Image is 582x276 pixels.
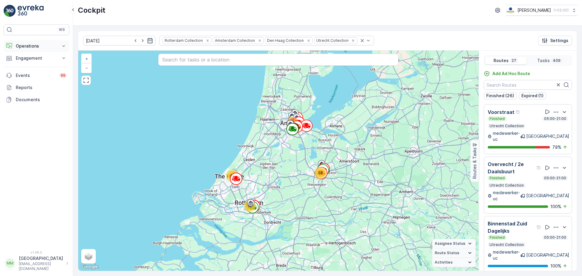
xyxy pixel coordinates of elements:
[85,56,88,61] span: +
[526,193,569,199] p: [GEOGRAPHIC_DATA]
[4,52,69,64] button: Engagement
[16,43,57,49] p: Operations
[493,190,520,202] p: medewerker-uc
[80,263,100,271] img: Google
[350,38,356,43] div: Remove Utrecht Collection
[435,241,465,246] span: Assignee Status
[435,251,459,255] span: Route Status
[519,92,546,99] button: Expired (1)
[516,110,520,115] div: Help Tooltip Icon
[489,183,524,188] p: Utrecht Collection
[314,167,326,179] div: 58
[16,85,67,91] p: Reports
[265,38,305,43] div: Den Haag Collection
[493,249,520,261] p: medewerker-uc
[489,116,505,121] p: Finished
[484,92,517,99] button: Finished (26)
[506,5,577,16] button: [PERSON_NAME](+02:00)
[489,242,524,247] p: Utrecht Collection
[4,81,69,94] a: Reports
[82,250,95,263] a: Layers
[4,94,69,106] a: Documents
[4,5,16,17] img: logo
[554,8,569,13] p: ( +02:00 )
[4,251,69,254] span: v 1.48.0
[517,7,551,13] p: [PERSON_NAME]
[488,220,535,234] p: Binnenstad Zuid Dagelijks
[16,72,56,78] p: Events
[287,117,299,129] div: 250
[484,80,572,90] input: Search Routes
[526,252,569,258] p: [GEOGRAPHIC_DATA]
[16,97,67,103] p: Documents
[305,38,312,43] div: Remove Den Haag Collection
[550,38,568,44] p: Settings
[163,38,204,43] div: Rotterdam Collection
[526,133,569,139] p: [GEOGRAPHIC_DATA]
[488,108,514,116] p: Voorstraat
[158,54,399,66] input: Search for tasks or a location
[16,55,57,61] p: Engagement
[5,258,15,268] div: MM
[537,58,550,64] p: Tasks
[537,165,541,170] div: Help Tooltip Icon
[59,27,65,32] p: ⌘B
[318,171,323,175] span: 58
[538,36,572,45] button: Settings
[435,260,453,265] span: Activities
[486,93,514,99] p: Finished (26)
[230,173,235,178] span: 40
[484,71,530,77] a: Add Ad Hoc Route
[521,93,544,99] p: Expired (1)
[488,161,535,175] p: Overvecht / 2e Daalsbuurt
[493,130,520,142] p: medewerker-uc
[4,69,69,81] a: Events99
[244,200,256,212] div: 61
[4,40,69,52] button: Operations
[506,7,515,14] img: basis-logo_rgb2x.png
[432,258,476,267] summary: Activities
[489,176,505,181] p: Finished
[544,176,567,181] p: 05:00-21:00
[256,38,263,43] div: Remove Amsterdam Collection
[78,5,105,15] p: Cockpit
[472,148,478,179] p: Routes & Tasks
[61,73,65,78] p: 99
[493,58,509,64] p: Routes
[550,263,561,269] p: 100 %
[80,263,100,271] a: Open this area in Google Maps (opens a new window)
[213,38,256,43] div: Amsterdam Collection
[226,170,238,182] div: 40
[537,225,541,230] div: Help Tooltip Icon
[489,124,524,128] p: Utrecht Collection
[552,144,561,150] p: 78 %
[4,255,69,271] button: MM[GEOGRAPHIC_DATA][EMAIL_ADDRESS][DOMAIN_NAME]
[432,248,476,258] summary: Route Status
[489,235,505,240] p: Finished
[550,204,561,210] p: 100 %
[19,261,63,271] p: [EMAIL_ADDRESS][DOMAIN_NAME]
[511,58,517,63] p: 27
[82,63,91,72] a: Zoom Out
[432,239,476,248] summary: Assignee Status
[314,38,350,43] div: Utrecht Collection
[19,255,63,261] p: [GEOGRAPHIC_DATA]
[204,38,211,43] div: Remove Rotterdam Collection
[544,116,567,121] p: 05:00-21:00
[544,235,567,240] p: 05:00-21:00
[83,36,156,45] input: dd/mm/yyyy
[18,5,44,17] img: logo_light-DOdMpM7g.png
[492,71,530,77] p: Add Ad Hoc Route
[85,65,88,70] span: −
[82,54,91,63] a: Zoom In
[552,58,561,63] p: 409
